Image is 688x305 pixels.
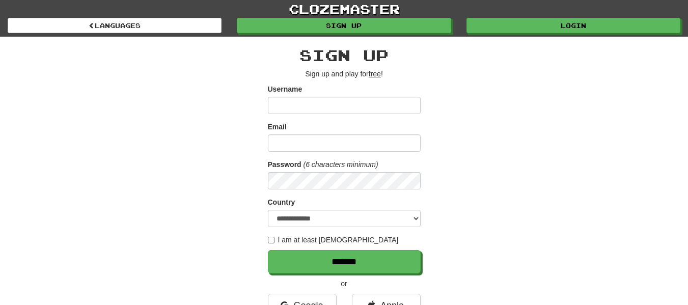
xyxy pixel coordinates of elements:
[237,18,451,33] a: Sign up
[466,18,680,33] a: Login
[268,279,421,289] p: or
[268,237,274,243] input: I am at least [DEMOGRAPHIC_DATA]
[268,235,399,245] label: I am at least [DEMOGRAPHIC_DATA]
[304,160,378,169] em: (6 characters minimum)
[268,69,421,79] p: Sign up and play for !
[268,84,302,94] label: Username
[369,70,381,78] u: free
[268,47,421,64] h2: Sign up
[268,122,287,132] label: Email
[8,18,222,33] a: Languages
[268,159,301,170] label: Password
[268,197,295,207] label: Country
